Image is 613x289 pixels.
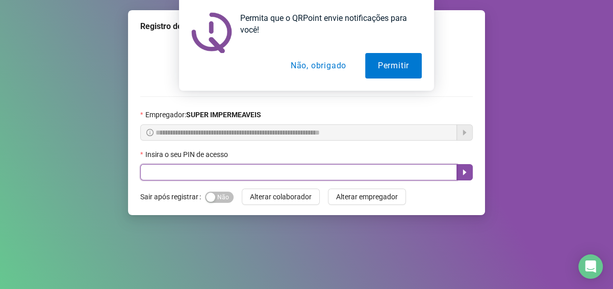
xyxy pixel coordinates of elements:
[328,189,406,205] button: Alterar empregador
[242,189,320,205] button: Alterar colaborador
[145,109,261,120] span: Empregador :
[365,53,422,78] button: Permitir
[578,254,603,279] div: Open Intercom Messenger
[146,129,154,136] span: info-circle
[191,12,232,53] img: notification icon
[232,12,422,36] div: Permita que o QRPoint envie notificações para você!
[336,191,398,202] span: Alterar empregador
[186,111,261,119] strong: SUPER IMPERMEAVEIS
[250,191,312,202] span: Alterar colaborador
[140,189,205,205] label: Sair após registrar
[461,168,469,176] span: caret-right
[140,149,234,160] label: Insira o seu PIN de acesso
[278,53,359,78] button: Não, obrigado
